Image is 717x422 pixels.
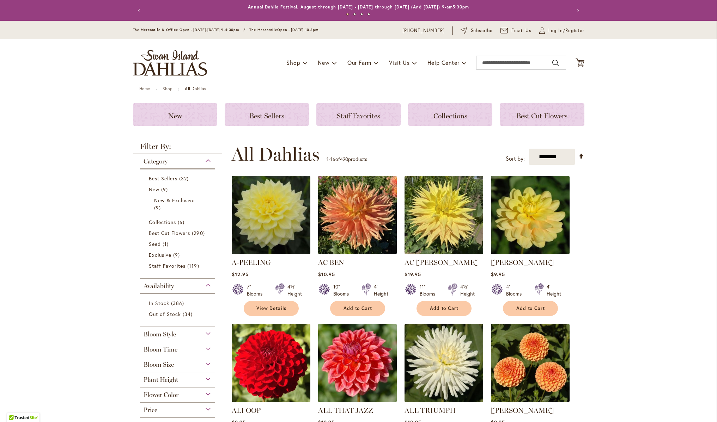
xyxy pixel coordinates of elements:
[232,271,249,278] span: $12.95
[405,397,483,404] a: ALL TRIUMPH
[133,4,147,18] button: Previous
[244,301,299,316] a: View Details
[247,283,267,297] div: 7" Blooms
[353,13,356,15] button: 2 of 4
[286,59,300,66] span: Shop
[149,262,208,269] a: Staff Favorites
[491,397,570,404] a: AMBER QUEEN
[491,176,570,254] img: AHOY MATEY
[344,305,372,311] span: Add to Cart
[154,197,195,204] span: New & Exclusive
[491,249,570,256] a: AHOY MATEY
[360,13,363,15] button: 3 of 4
[144,406,157,414] span: Price
[347,59,371,66] span: Our Farm
[149,310,208,318] a: Out of Stock 34
[144,361,174,368] span: Bloom Size
[231,144,320,165] span: All Dahlias
[374,283,388,297] div: 4' Height
[154,197,203,211] a: New &amp; Exclusive
[318,271,335,278] span: $10.95
[232,324,310,402] img: ALI OOP
[318,59,329,66] span: New
[460,283,475,297] div: 4½' Height
[367,13,370,15] button: 4 of 4
[327,154,367,165] p: - of products
[405,249,483,256] a: AC Jeri
[133,50,207,76] a: store logo
[337,112,380,120] span: Staff Favorites
[327,156,329,162] span: 1
[149,218,208,226] a: Collections
[185,86,206,91] strong: All Dahlias
[149,252,171,258] span: Exclusive
[225,103,309,126] a: Best Sellers
[149,186,159,193] span: New
[539,27,584,34] a: Log In/Register
[149,175,178,182] span: Best Sellers
[173,251,182,259] span: 9
[133,103,217,126] a: New
[570,4,584,18] button: Next
[248,4,469,10] a: Annual Dahlia Festival, August through [DATE] - [DATE] through [DATE] (And [DATE]) 9-am5:30pm
[503,301,558,316] button: Add to Cart
[500,27,531,34] a: Email Us
[163,240,170,248] span: 1
[187,262,201,269] span: 119
[232,176,310,254] img: A-Peeling
[389,59,409,66] span: Visit Us
[427,59,460,66] span: Help Center
[330,156,335,162] span: 16
[516,112,567,120] span: Best Cut Flowers
[149,300,169,306] span: In Stock
[318,249,397,256] a: AC BEN
[144,391,178,399] span: Flower Color
[149,175,208,182] a: Best Sellers
[232,249,310,256] a: A-Peeling
[461,27,493,34] a: Subscribe
[178,218,186,226] span: 6
[168,112,182,120] span: New
[318,176,397,254] img: AC BEN
[192,229,206,237] span: 290
[144,157,168,165] span: Category
[330,301,385,316] button: Add to Cart
[548,27,584,34] span: Log In/Register
[154,204,163,211] span: 9
[405,324,483,402] img: ALL TRIUMPH
[402,27,445,34] a: [PHONE_NUMBER]
[249,112,284,120] span: Best Sellers
[405,258,479,267] a: AC [PERSON_NAME]
[133,27,278,32] span: The Mercantile & Office Open - [DATE]-[DATE] 9-4:30pm / The Mercantile
[405,271,421,278] span: $19.95
[405,176,483,254] img: AC Jeri
[144,330,176,338] span: Bloom Style
[149,219,176,225] span: Collections
[491,271,505,278] span: $9.95
[547,283,561,297] div: 4' Height
[318,258,344,267] a: AC BEN
[144,376,178,384] span: Plant Height
[408,103,492,126] a: Collections
[491,258,554,267] a: [PERSON_NAME]
[163,86,172,91] a: Shop
[161,186,170,193] span: 9
[346,13,349,15] button: 1 of 4
[149,299,208,307] a: In Stock 386
[333,283,353,297] div: 10" Blooms
[149,241,161,247] span: Seed
[316,103,401,126] a: Staff Favorites
[500,103,584,126] a: Best Cut Flowers
[144,282,174,290] span: Availability
[506,283,526,297] div: 4" Blooms
[417,301,472,316] button: Add to Cart
[149,229,208,237] a: Best Cut Flowers
[149,251,208,259] a: Exclusive
[232,406,261,415] a: ALI OOP
[144,346,177,353] span: Bloom Time
[405,406,456,415] a: ALL TRIUMPH
[420,283,439,297] div: 11" Blooms
[149,311,181,317] span: Out of Stock
[491,324,570,402] img: AMBER QUEEN
[179,175,190,182] span: 32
